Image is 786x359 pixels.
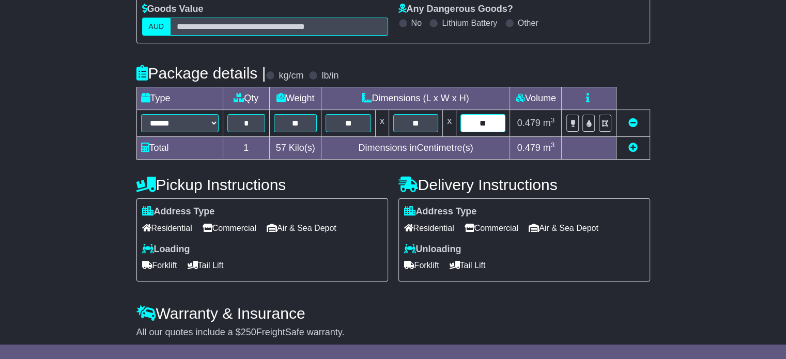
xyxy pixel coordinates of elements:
[223,87,269,110] td: Qty
[543,118,555,128] span: m
[517,118,541,128] span: 0.479
[136,87,223,110] td: Type
[450,257,486,273] span: Tail Lift
[136,327,650,338] div: All our quotes include a $ FreightSafe warranty.
[411,18,422,28] label: No
[404,220,454,236] span: Residential
[398,176,650,193] h4: Delivery Instructions
[404,257,439,273] span: Forklift
[279,70,303,82] label: kg/cm
[269,137,321,160] td: Kilo(s)
[529,220,598,236] span: Air & Sea Depot
[543,143,555,153] span: m
[551,141,555,149] sup: 3
[510,87,562,110] td: Volume
[404,206,477,217] label: Address Type
[404,244,461,255] label: Unloading
[276,143,286,153] span: 57
[628,143,638,153] a: Add new item
[551,116,555,124] sup: 3
[321,70,338,82] label: lb/in
[443,110,456,137] td: x
[241,327,256,337] span: 250
[398,4,513,15] label: Any Dangerous Goods?
[142,244,190,255] label: Loading
[465,220,518,236] span: Commercial
[142,206,215,217] label: Address Type
[136,65,266,82] h4: Package details |
[517,143,541,153] span: 0.479
[188,257,224,273] span: Tail Lift
[142,18,171,36] label: AUD
[136,305,650,322] h4: Warranty & Insurance
[203,220,256,236] span: Commercial
[142,257,177,273] span: Forklift
[375,110,389,137] td: x
[267,220,336,236] span: Air & Sea Depot
[442,18,497,28] label: Lithium Battery
[136,137,223,160] td: Total
[223,137,269,160] td: 1
[321,87,510,110] td: Dimensions (L x W x H)
[142,220,192,236] span: Residential
[136,176,388,193] h4: Pickup Instructions
[269,87,321,110] td: Weight
[142,4,204,15] label: Goods Value
[321,137,510,160] td: Dimensions in Centimetre(s)
[518,18,538,28] label: Other
[628,118,638,128] a: Remove this item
